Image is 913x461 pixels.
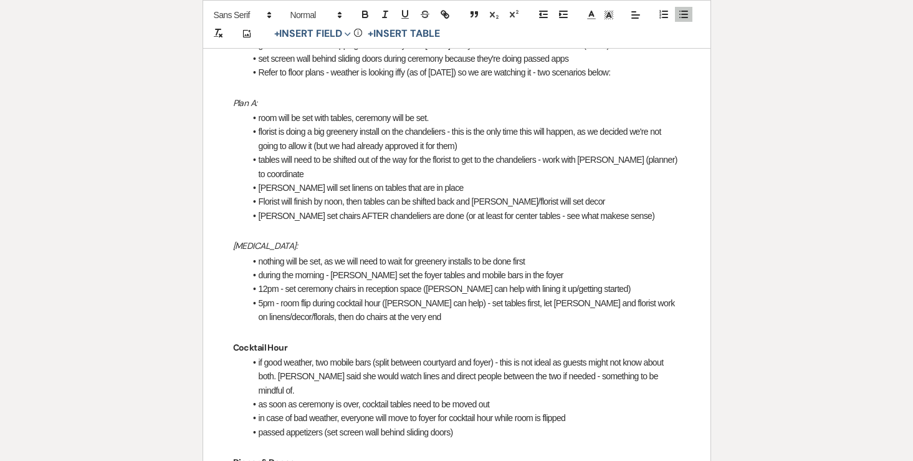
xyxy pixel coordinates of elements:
[246,153,681,181] li: tables will need to be shifted out of the way for the florist to get to the chandeliers - work wi...
[246,425,681,439] li: passed appetizers (set screen wall behind sliding doors)
[233,97,257,109] em: Plan A:
[246,209,681,223] li: [PERSON_NAME] set chairs AFTER chandeliers are done (or at least for center tables - see what mak...
[246,282,681,296] li: 12pm - set ceremony chairs in reception space ([PERSON_NAME] can help with lining it up/getting s...
[233,342,288,353] strong: Cocktail Hour
[246,356,681,397] li: if good weather, two mobile bars (split between courtyard and foyer) - this is not ideal as guest...
[368,29,373,39] span: +
[246,296,681,324] li: 5pm - room flip during cocktail hour ([PERSON_NAME] can help) - set tables first, let [PERSON_NAM...
[246,195,681,208] li: Florist will finish by noon, then tables can be shifted back and [PERSON_NAME]/florist will set d...
[627,7,644,22] span: Alignment
[583,7,600,22] span: Text Color
[274,29,280,39] span: +
[246,397,681,411] li: as soon as ceremony is over, cocktail tables need to be moved out
[246,181,681,195] li: [PERSON_NAME] will set linens on tables that are in place
[246,52,681,66] li: set screen wall behind sliding doors during ceremony because they're doing passed apps
[246,125,681,153] li: florist is doing a big greenery install on the chandeliers - this is the only time this will happ...
[246,255,681,268] li: nothing will be set, as we will need to wait for greenery installs to be done first
[285,7,346,22] span: Header Formats
[233,240,298,251] em: [MEDICAL_DATA]:
[246,66,681,79] li: Refer to floor plans - weather is looking iffy (as of [DATE]) so we are watching it - two scenari...
[600,7,618,22] span: Text Background Color
[246,268,681,282] li: during the morning - [PERSON_NAME] set the foyer tables and mobile bars in the foyer
[246,111,681,125] li: room will be set with tables, ceremony will be set.
[270,26,356,41] button: Insert Field
[363,26,444,41] button: +Insert Table
[246,411,681,425] li: in case of bad weather, everyone will move to foyer for cocktail hour while room is flipped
